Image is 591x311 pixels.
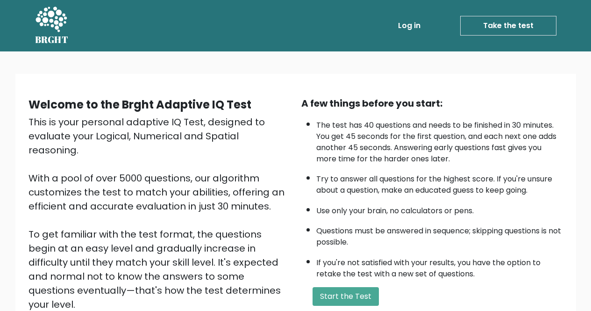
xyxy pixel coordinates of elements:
[316,115,563,165] li: The test has 40 questions and needs to be finished in 30 minutes. You get 45 seconds for the firs...
[460,16,556,36] a: Take the test
[301,96,563,110] div: A few things before you start:
[35,34,69,45] h5: BRGHT
[316,201,563,217] li: Use only your brain, no calculators or pens.
[316,169,563,196] li: Try to answer all questions for the highest score. If you're unsure about a question, make an edu...
[28,97,251,112] b: Welcome to the Brght Adaptive IQ Test
[313,287,379,306] button: Start the Test
[394,16,424,35] a: Log in
[316,221,563,248] li: Questions must be answered in sequence; skipping questions is not possible.
[316,253,563,280] li: If you're not satisfied with your results, you have the option to retake the test with a new set ...
[35,4,69,48] a: BRGHT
